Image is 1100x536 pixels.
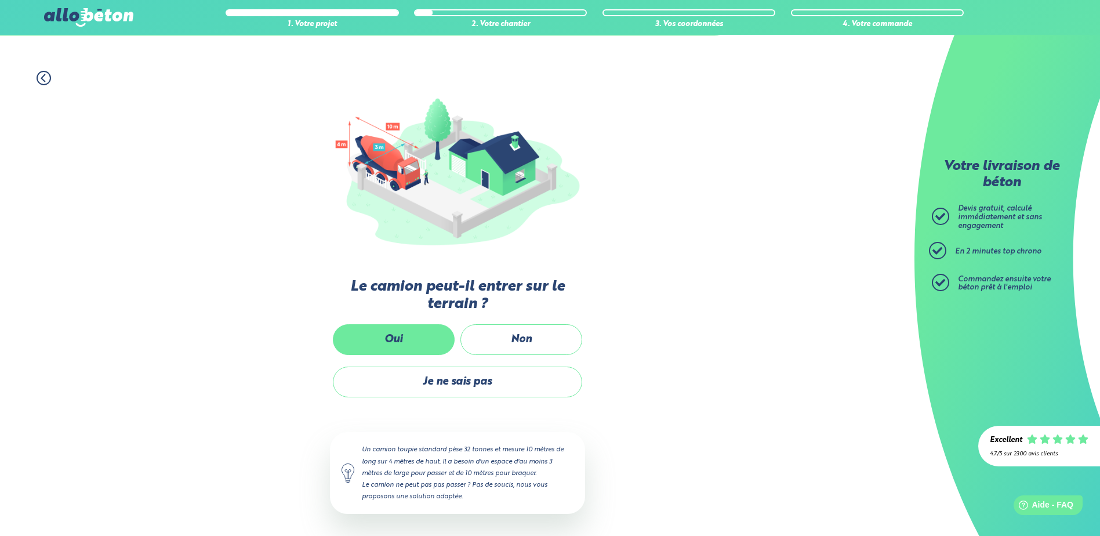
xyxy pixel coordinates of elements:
[226,20,398,29] div: 1. Votre projet
[44,8,133,27] img: allobéton
[791,20,964,29] div: 4. Votre commande
[460,324,582,355] label: Non
[333,324,455,355] label: Oui
[333,367,582,397] label: Je ne sais pas
[330,432,585,514] div: Un camion toupie standard pèse 32 tonnes et mesure 10 mètres de long sur 4 mètres de haut. Il a b...
[602,20,775,29] div: 3. Vos coordonnées
[330,278,585,313] label: Le camion peut-il entrer sur le terrain ?
[997,491,1087,523] iframe: Help widget launcher
[414,20,587,29] div: 2. Votre chantier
